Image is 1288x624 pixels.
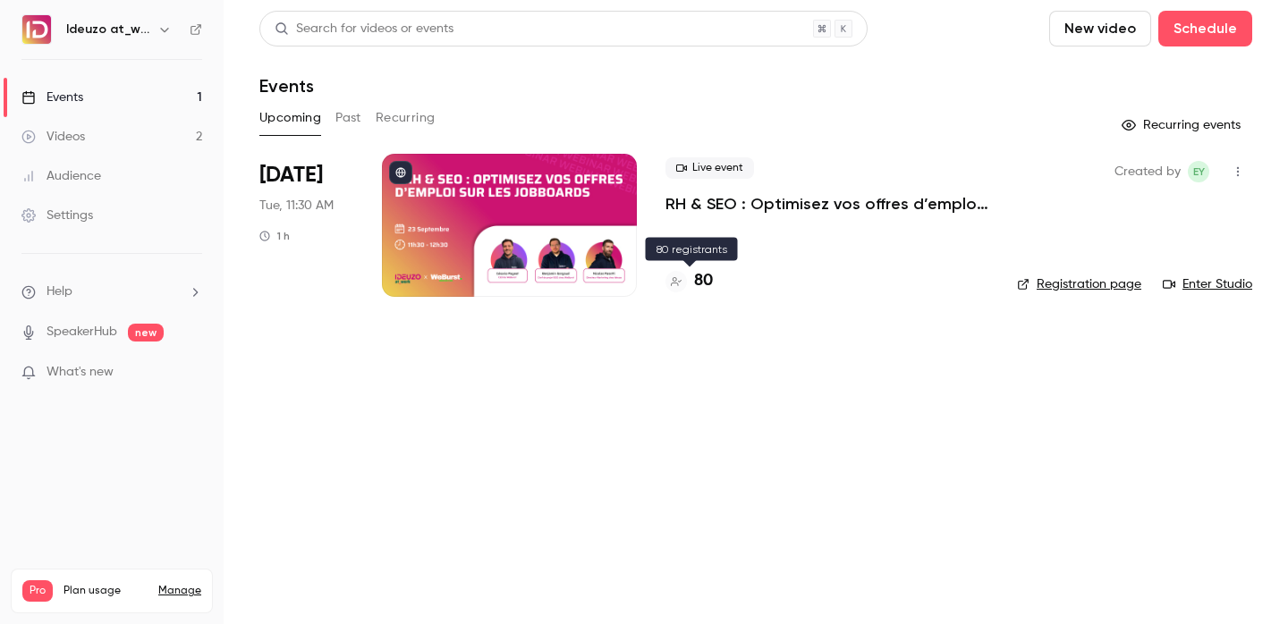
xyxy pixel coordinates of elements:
span: Pro [22,580,53,602]
div: Videos [21,128,85,146]
span: Help [47,282,72,301]
span: EY [1193,161,1205,182]
span: Plan usage [64,584,148,598]
h6: Ideuzo at_work [66,21,150,38]
h1: Events [259,75,314,97]
button: Past [335,104,361,132]
div: 1 h [259,229,290,243]
span: What's new [47,363,114,382]
li: help-dropdown-opener [21,282,202,301]
span: Tue, 11:30 AM [259,197,334,215]
button: Schedule [1158,11,1252,46]
a: SpeakerHub [47,323,117,342]
a: Manage [158,584,201,598]
button: Recurring events [1114,111,1252,139]
span: new [128,324,164,342]
img: Ideuzo at_work [22,15,51,44]
button: Upcoming [259,104,321,132]
button: Recurring [376,104,436,132]
div: Settings [21,207,93,224]
div: Events [21,89,83,106]
button: New video [1049,11,1151,46]
iframe: Noticeable Trigger [181,365,202,381]
div: Audience [21,167,101,185]
a: Registration page [1017,275,1141,293]
h4: 80 [694,269,713,293]
span: Created by [1114,161,1181,182]
a: RH & SEO : Optimisez vos offres d’emploi sur les jobboards [665,193,988,215]
span: [DATE] [259,161,323,190]
a: Enter Studio [1163,275,1252,293]
div: Sep 23 Tue, 11:30 AM (Europe/Madrid) [259,154,353,297]
span: Eva Yahiaoui [1188,161,1209,182]
span: Live event [665,157,754,179]
div: Search for videos or events [275,20,453,38]
a: 80 [665,269,713,293]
